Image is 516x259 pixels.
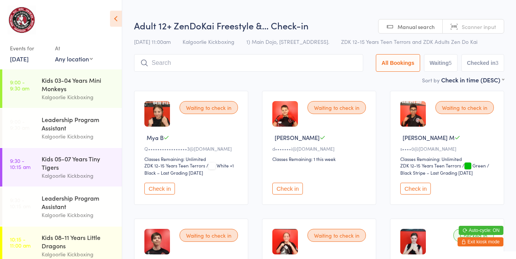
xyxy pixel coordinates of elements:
[461,54,505,72] button: Checked in3
[403,134,455,142] span: [PERSON_NAME] M
[441,76,504,84] div: Check in time (DESC)
[424,54,458,72] button: Waiting5
[42,132,115,141] div: Kalgoorlie Kickboxing
[144,145,240,152] div: Q•••••••••••••••••3@[DOMAIN_NAME]
[398,23,435,31] span: Manual search
[144,156,240,162] div: Classes Remaining: Unlimited
[341,38,477,45] span: ZDK 12-15 Years Teen Terrors and ZDK Adults Zen Do Kai
[10,118,29,130] time: 9:00 - 9:30 am
[2,69,122,108] a: 9:00 -9:30 amKids 03-04 Years Mini MonkeysKalgoorlie Kickboxing
[2,109,122,147] a: 9:00 -9:30 amLeadership Program AssistantKalgoorlie Kickboxing
[42,171,115,180] div: Kalgoorlie Kickboxing
[462,23,496,31] span: Scanner input
[458,237,503,246] button: Exit kiosk mode
[495,60,498,66] div: 3
[134,19,504,32] h2: Adult 12+ ZenDoKai Freestyle &… Check-in
[144,101,170,127] img: image1756462739.png
[272,156,368,162] div: Classes Remaining: 1 this week
[275,134,320,142] span: [PERSON_NAME]
[453,229,494,242] div: Checked in
[42,250,115,259] div: Kalgoorlie Kickboxing
[272,101,298,127] img: image1706865165.png
[42,76,115,93] div: Kids 03-04 Years Mini Monkeys
[459,226,503,235] button: Auto-cycle: ON
[307,229,366,242] div: Waiting to check in
[449,60,452,66] div: 5
[400,229,426,254] img: image1709349122.png
[2,148,122,187] a: 9:30 -10:15 amKids 05-07 Years Tiny TigersKalgoorlie Kickboxing
[10,42,47,55] div: Events for
[8,6,36,34] img: Kalgoorlie Kickboxing
[42,154,115,171] div: Kids 05-07 Years Tiny Tigers
[400,183,431,195] button: Check in
[272,229,298,254] img: image1738379384.png
[55,42,93,55] div: At
[307,101,366,114] div: Waiting to check in
[400,145,496,152] div: s••••0@[DOMAIN_NAME]
[10,197,31,209] time: 9:30 - 10:15 am
[272,145,368,152] div: d•••••••i@[DOMAIN_NAME]
[55,55,93,63] div: Any location
[246,38,329,45] span: 1) Main Dojo, [STREET_ADDRESS].
[400,156,496,162] div: Classes Remaining: Unlimited
[144,162,205,169] div: ZDK 12-15 Years Teen Terrors
[422,76,440,84] label: Sort by
[376,54,420,72] button: All Bookings
[42,233,115,250] div: Kids 08-11 Years Little Dragons
[42,115,115,132] div: Leadership Program Assistant
[42,211,115,219] div: Kalgoorlie Kickboxing
[435,101,494,114] div: Waiting to check in
[10,79,29,91] time: 9:00 - 9:30 am
[42,93,115,101] div: Kalgoorlie Kickboxing
[272,183,303,195] button: Check in
[144,229,170,254] img: image1669365520.png
[10,158,31,170] time: 9:30 - 10:15 am
[180,101,238,114] div: Waiting to check in
[400,101,426,127] img: image1717814275.png
[400,162,461,169] div: ZDK 12-15 Years Teen Terrors
[134,54,363,72] input: Search
[147,134,163,142] span: Mya B
[144,183,175,195] button: Check in
[2,187,122,226] a: 9:30 -10:15 amLeadership Program AssistantKalgoorlie Kickboxing
[183,38,235,45] span: Kalgoorlie Kickboxing
[10,55,29,63] a: [DATE]
[180,229,238,242] div: Waiting to check in
[10,236,31,248] time: 10:15 - 11:00 am
[134,38,171,45] span: [DATE] 11:00am
[42,194,115,211] div: Leadership Program Assistant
